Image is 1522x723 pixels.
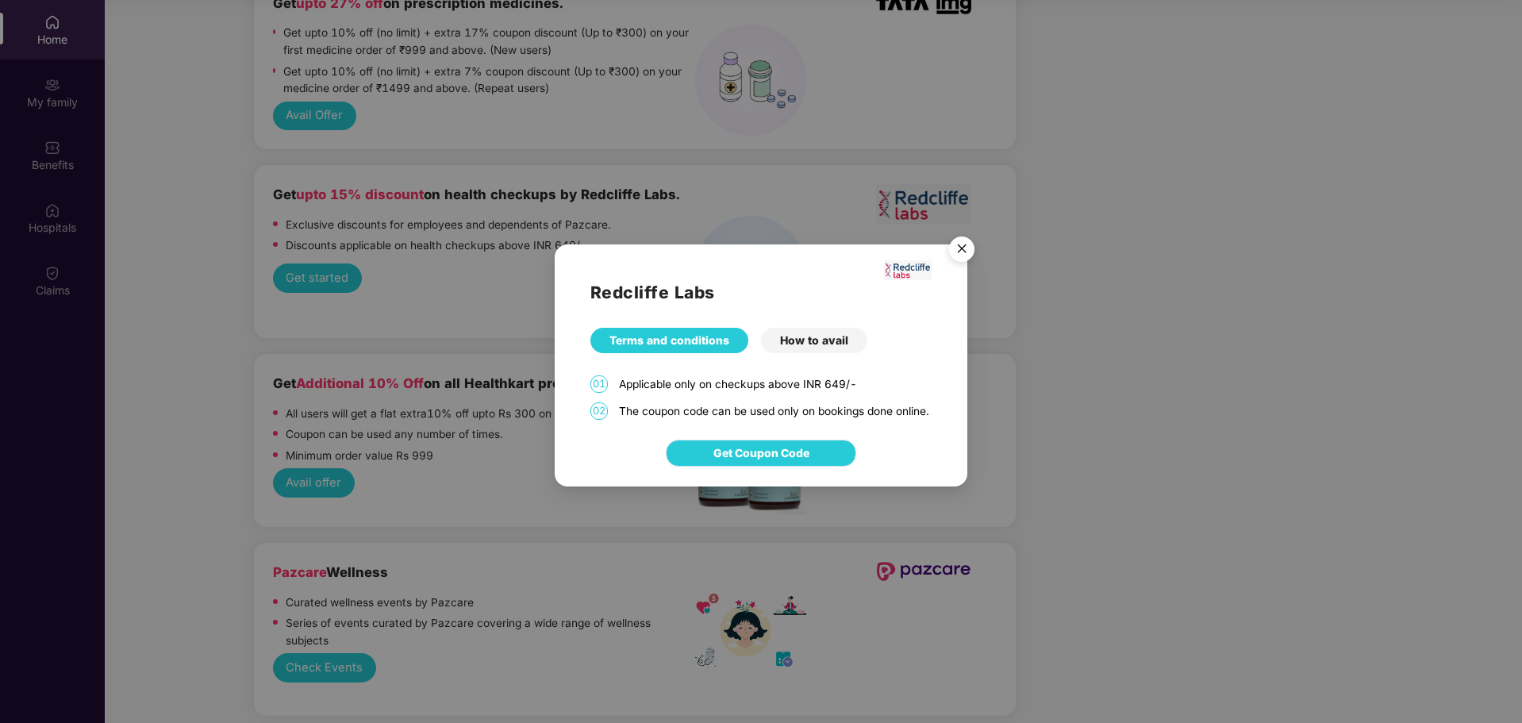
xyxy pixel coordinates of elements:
[940,229,984,274] img: svg+xml;base64,PHN2ZyB4bWxucz0iaHR0cDovL3d3dy53My5vcmcvMjAwMC9zdmciIHdpZHRoPSI1NiIgaGVpZ2h0PSI1Ni...
[940,229,982,272] button: Close
[619,403,932,421] div: The coupon code can be used only on bookings done online.
[666,440,856,467] button: Get Coupon Code
[590,402,608,420] span: 02
[619,376,932,394] div: Applicable only on checkups above INR 649/-
[590,375,608,393] span: 01
[590,328,748,353] div: Terms and conditions
[713,444,809,462] span: Get Coupon Code
[590,279,932,306] h2: Redcliffe Labs
[884,260,932,280] img: Screenshot%202023-06-01%20at%2011.51.45%20AM.png
[761,328,867,353] div: How to avail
